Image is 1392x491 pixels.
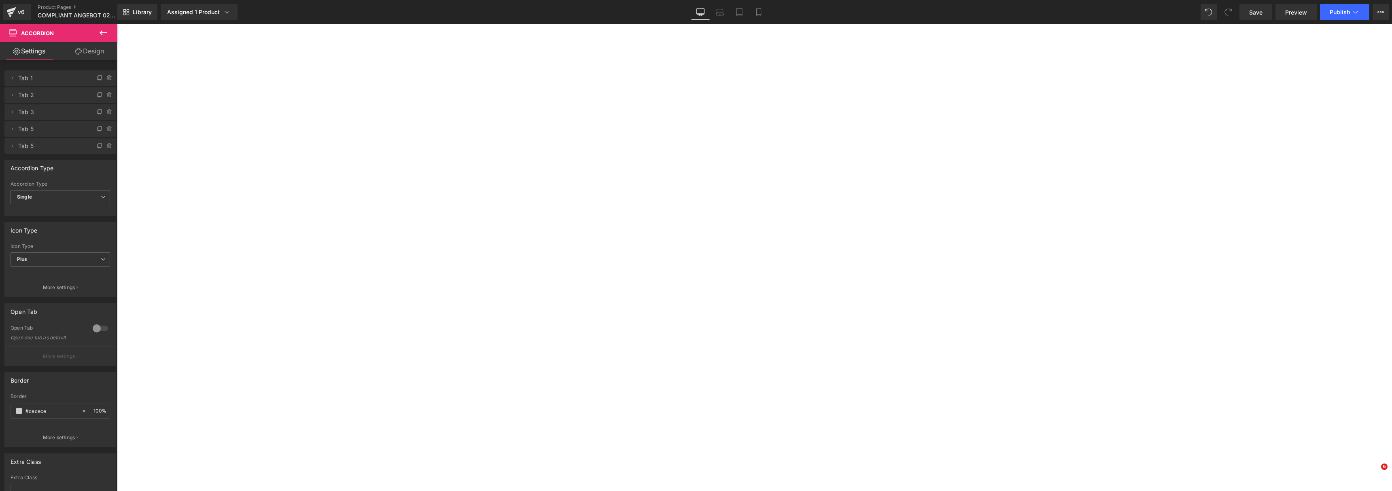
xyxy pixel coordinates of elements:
button: More settings [5,428,116,447]
a: Mobile [749,4,768,20]
div: Extra Class [11,475,110,480]
a: Desktop [691,4,710,20]
p: More settings [43,284,75,291]
div: % [90,404,110,418]
div: Accordion Type [11,160,54,171]
span: Accordion [21,30,54,36]
span: Tab 5 [18,121,86,137]
div: Accordion Type [11,181,110,187]
button: Publish [1320,4,1369,20]
button: More settings [5,347,116,366]
button: More [1373,4,1389,20]
p: More settings [43,353,75,360]
a: v6 [3,4,31,20]
span: Library [133,8,152,16]
button: Redo [1220,4,1236,20]
span: Publish [1330,9,1350,15]
button: Undo [1201,4,1217,20]
span: COMPLIANT ANGEBOT 02_PB NEU SONNENGLÜCK V3.3 [38,12,115,19]
div: Border [11,394,110,399]
div: Extra Class [11,454,41,465]
div: Open one tab as default [11,335,83,341]
div: Open Tab [11,304,37,315]
a: Laptop [710,4,730,20]
a: Product Pages [38,4,131,11]
div: v6 [16,7,26,17]
span: Tab 3 [18,104,86,120]
a: Preview [1275,4,1317,20]
div: Icon Type [11,222,38,234]
input: Color [25,406,77,415]
span: Tab 5 [18,138,86,154]
div: Open Tab [11,325,85,333]
span: Preview [1285,8,1307,17]
div: Icon Type [11,243,110,249]
div: Assigned 1 Product [167,8,231,16]
iframe: Intercom live chat [1364,463,1384,483]
button: More settings [5,278,116,297]
a: Tablet [730,4,749,20]
a: New Library [117,4,157,20]
span: Tab 2 [18,87,86,103]
div: Border [11,372,29,384]
span: Tab 1 [18,70,86,86]
span: Save [1249,8,1263,17]
b: Plus [17,256,28,262]
span: 6 [1381,463,1388,470]
b: Single [17,194,32,200]
p: More settings [43,434,75,441]
a: Design [60,42,119,60]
